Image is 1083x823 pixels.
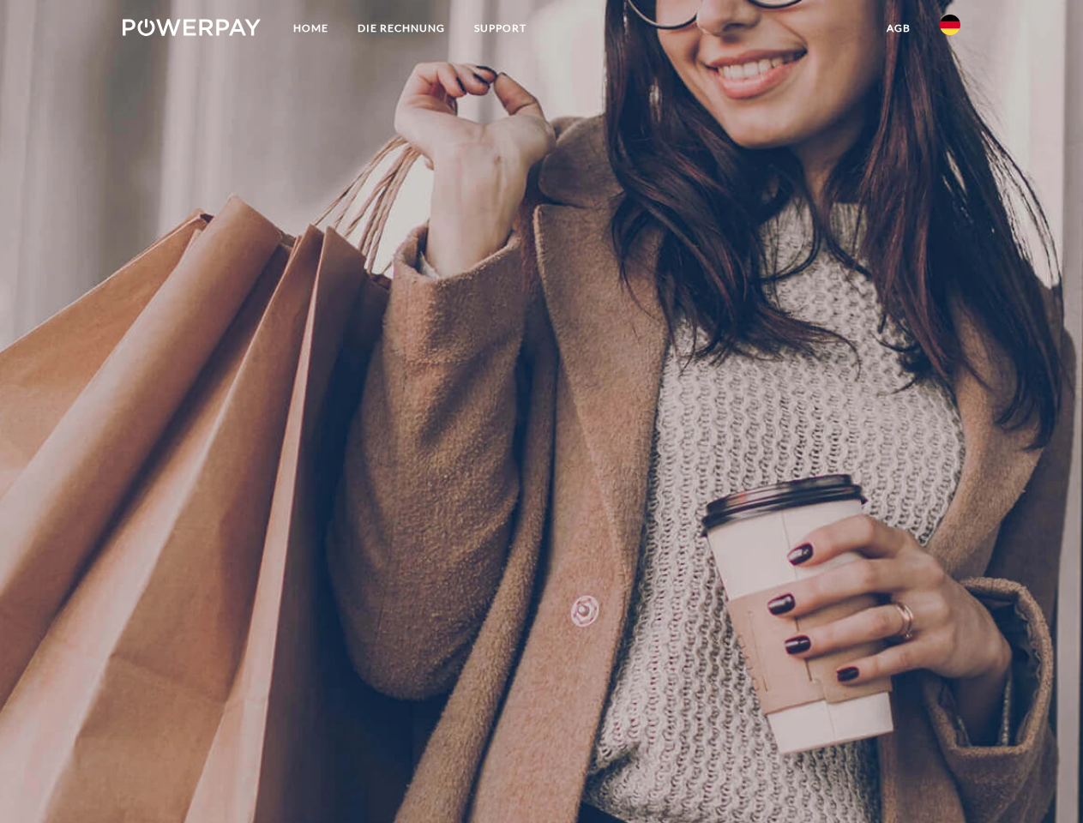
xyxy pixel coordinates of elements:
[343,13,460,44] a: DIE RECHNUNG
[872,13,925,44] a: agb
[279,13,343,44] a: Home
[123,19,261,36] img: logo-powerpay-white.svg
[460,13,541,44] a: SUPPORT
[940,15,960,35] img: de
